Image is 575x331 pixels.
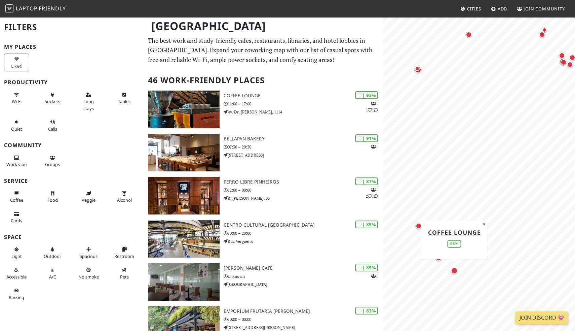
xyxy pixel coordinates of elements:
[558,51,566,60] div: Map marker
[4,152,29,170] button: Work vibe
[4,17,140,37] h2: Filters
[114,253,134,259] span: Restroom
[224,179,383,185] h3: Perro Libre Pinheiros
[414,222,423,230] div: Map marker
[355,177,378,185] div: | 87%
[144,263,384,301] a: Fran's Café | 85% 1 [PERSON_NAME] Café Unknown [GEOGRAPHIC_DATA]
[44,253,61,259] span: Outdoor area
[49,274,56,280] span: Air conditioned
[224,316,383,323] p: 10:00 – 00:00
[144,134,384,171] a: Bellapan Bakery | 91% 1 Bellapan Bakery 07:30 – 20:30 [STREET_ADDRESS]
[224,109,383,115] p: Av. Dr. [PERSON_NAME], 1114
[12,98,22,104] span: Stable Wi-Fi
[224,238,383,244] p: Rua Vergueiro
[559,58,568,67] div: Map marker
[481,220,488,228] button: Close popup
[467,6,481,12] span: Cities
[40,264,65,282] button: A/C
[112,264,137,282] button: Pets
[144,220,384,258] a: Centro Cultural São Paulo | 85% Centro Cultural [GEOGRAPHIC_DATA] 10:00 – 20:00 Rua Vergueiro
[9,294,24,300] span: Parking
[224,265,383,271] h3: [PERSON_NAME] Café
[224,152,383,158] p: [STREET_ADDRESS]
[148,263,220,301] img: Fran's Café
[4,79,140,86] h3: Productivity
[112,89,137,107] button: Tables
[224,136,383,142] h3: Bellapan Bakery
[148,177,220,214] img: Perro Libre Pinheiros
[112,188,137,206] button: Alcohol
[16,5,38,12] span: Laptop
[4,89,29,107] button: Wi-Fi
[566,60,574,69] div: Map marker
[4,208,29,226] button: Cards
[4,244,29,262] button: Light
[224,273,383,279] p: Unknown
[148,220,220,258] img: Centro Cultural São Paulo
[434,254,443,262] div: Map marker
[40,152,65,170] button: Groups
[80,253,98,259] span: Spacious
[11,253,22,259] span: Natural light
[371,143,378,150] p: 1
[371,273,378,279] p: 1
[355,264,378,271] div: | 85%
[224,101,383,107] p: 11:00 – 17:00
[11,218,22,224] span: Credit cards
[39,5,66,12] span: Friendly
[40,89,65,107] button: Sockets
[498,6,507,12] span: Add
[413,65,423,74] div: Map marker
[83,98,94,111] span: Long stays
[78,274,99,280] span: Smoke free
[112,244,137,262] button: Restroom
[40,244,65,262] button: Outdoor
[4,142,140,148] h3: Community
[558,57,568,66] div: Map marker
[144,177,384,214] a: Perro Libre Pinheiros | 87% 121 Perro Libre Pinheiros 12:00 – 00:00 R. [PERSON_NAME], 83
[4,188,29,206] button: Coffee
[224,308,383,314] h3: Emporium Frutaria [PERSON_NAME]
[11,126,22,132] span: Quiet
[464,30,473,39] div: Map marker
[6,274,27,280] span: Accessible
[146,17,382,35] h1: [GEOGRAPHIC_DATA]
[5,4,13,12] img: LaptopFriendly
[118,98,130,104] span: Work-friendly tables
[355,91,378,99] div: | 93%
[6,161,27,167] span: People working
[4,44,140,50] h3: My Places
[366,187,378,199] p: 1 2 1
[488,3,510,15] a: Add
[148,91,220,128] img: Coffee Lounge
[366,100,378,113] p: 1 1 1
[148,134,220,171] img: Bellapan Bakery
[355,221,378,228] div: | 85%
[4,234,140,240] h3: Space
[224,281,383,288] p: [GEOGRAPHIC_DATA]
[448,240,461,247] div: 93%
[224,93,383,99] h3: Coffee Lounge
[76,188,101,206] button: Veggie
[48,126,57,132] span: Video/audio calls
[40,188,65,206] button: Food
[45,98,60,104] span: Power sockets
[524,6,565,12] span: Join Community
[117,197,132,203] span: Alcohol
[4,285,29,303] button: Parking
[76,89,101,114] button: Long stays
[4,264,29,282] button: Accessible
[224,187,383,193] p: 12:00 – 00:00
[82,197,95,203] span: Veggie
[428,228,481,236] a: Coffee Lounge
[148,36,380,65] p: The best work and study-friendly cafes, restaurants, libraries, and hotel lobbies in [GEOGRAPHIC_...
[148,70,380,91] h2: 46 Work-Friendly Places
[224,144,383,150] p: 07:30 – 20:30
[355,307,378,315] div: | 83%
[224,230,383,236] p: 10:00 – 20:00
[413,65,421,73] div: Map marker
[5,3,66,15] a: LaptopFriendly LaptopFriendly
[76,244,101,262] button: Spacious
[224,222,383,228] h3: Centro Cultural [GEOGRAPHIC_DATA]
[540,26,548,34] div: Map marker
